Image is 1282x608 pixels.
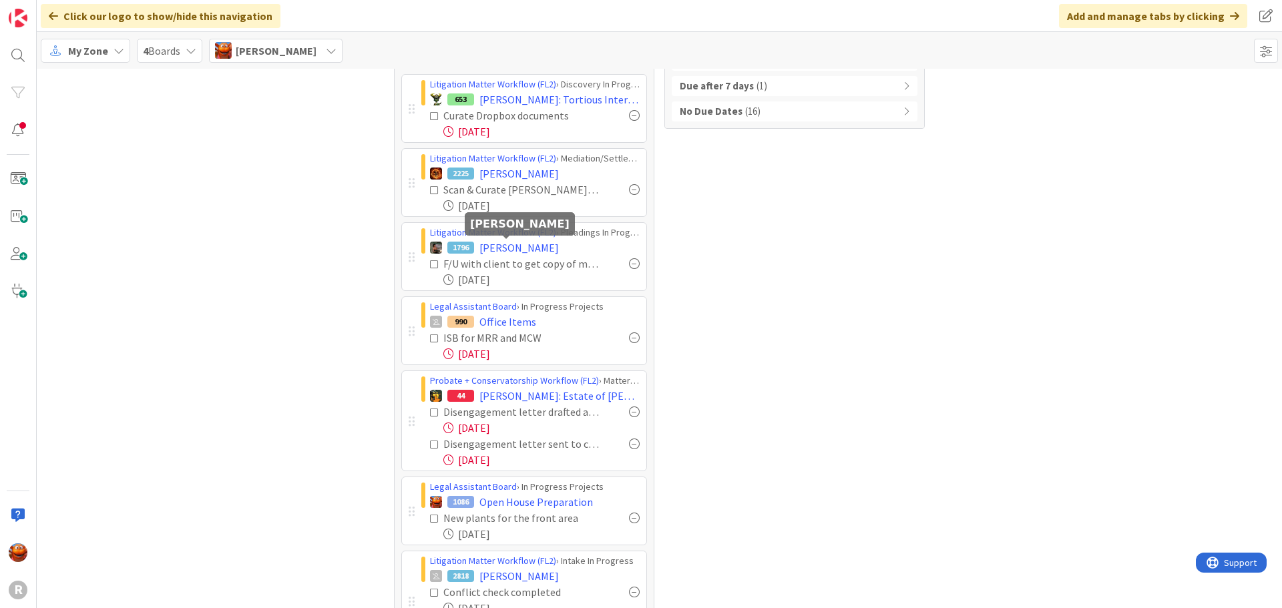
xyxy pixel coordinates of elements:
img: MW [430,242,442,254]
span: Open House Preparation [479,494,593,510]
span: [PERSON_NAME] [479,568,559,584]
img: KA [430,496,442,508]
span: Boards [143,43,180,59]
div: Conflict check completed [443,584,591,600]
div: 1796 [447,242,474,254]
div: Scan & Curate [PERSON_NAME] Documents [443,182,600,198]
span: [PERSON_NAME] [479,240,559,256]
img: MR [430,390,442,402]
div: New plants for the front area [443,510,600,526]
div: 44 [447,390,474,402]
div: › Mediation/Settlement in Progress [430,151,640,166]
a: Litigation Matter Workflow (FL2) [430,226,556,238]
div: › Intake In Progress [430,554,640,568]
div: › In Progress Projects [430,300,640,314]
a: Litigation Matter Workflow (FL2) [430,152,556,164]
div: 990 [447,316,474,328]
img: NC [430,93,442,105]
div: Disengagement letter sent to client & PDF saved in client file [443,436,600,452]
a: Legal Assistant Board [430,300,517,312]
div: [DATE] [443,420,640,436]
div: Curate Dropbox documents [443,107,595,123]
div: [DATE] [443,346,640,362]
div: Add and manage tabs by clicking [1059,4,1247,28]
span: ( 16 ) [745,104,761,119]
div: R [9,581,27,599]
div: › In Progress Projects [430,480,640,494]
div: 2225 [447,168,474,180]
span: Office Items [479,314,536,330]
h5: [PERSON_NAME] [470,218,570,230]
div: [DATE] [443,123,640,139]
span: ( 1 ) [757,79,767,94]
span: [PERSON_NAME] [236,43,316,59]
div: ISB for MRR and MCW [443,330,582,346]
div: F/U with client to get copy of mother's trust and tax documents (see DEG email) [443,256,600,272]
img: Visit kanbanzone.com [9,9,27,27]
span: My Zone [68,43,108,59]
div: Click our logo to show/hide this navigation [41,4,280,28]
span: Support [28,2,61,18]
b: 4 [143,44,148,57]
a: Litigation Matter Workflow (FL2) [430,78,556,90]
div: › Discovery In Progress [430,77,640,91]
div: › Matter Closing in Progress [430,374,640,388]
div: [DATE] [443,526,640,542]
img: TR [430,168,442,180]
a: Probate + Conservatorship Workflow (FL2) [430,374,599,386]
span: [PERSON_NAME]: Tortious Interference with Economic Relations [479,91,640,107]
div: Disengagement letter drafted and sent for review [443,404,600,420]
img: KA [215,42,232,59]
b: No Due Dates [680,104,742,119]
div: 653 [447,93,474,105]
span: [PERSON_NAME]: Estate of [PERSON_NAME] [479,388,640,404]
a: Legal Assistant Board [430,481,517,493]
div: [DATE] [443,452,640,468]
b: Due after 7 days [680,79,754,94]
div: 1086 [447,496,474,508]
img: KA [9,543,27,562]
div: 2818 [447,570,474,582]
a: Litigation Matter Workflow (FL2) [430,555,556,567]
span: [PERSON_NAME] [479,166,559,182]
div: › Pleadings In Progress [430,226,640,240]
div: [DATE] [443,272,640,288]
div: [DATE] [443,198,640,214]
